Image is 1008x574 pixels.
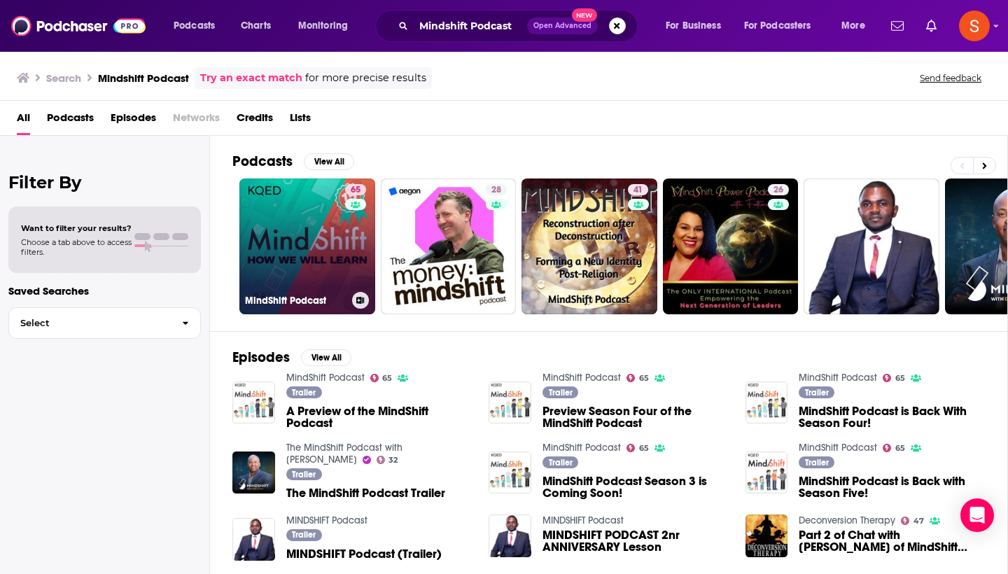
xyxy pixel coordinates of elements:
[527,17,598,34] button: Open AdvancedNew
[288,15,366,37] button: open menu
[883,374,905,382] a: 65
[486,184,507,195] a: 28
[542,372,621,384] a: MindShift Podcast
[290,106,311,135] a: Lists
[542,475,729,499] a: MindShift Podcast Season 3 is Coming Soon!
[377,456,398,464] a: 32
[628,184,648,195] a: 41
[489,514,531,557] a: MINDSHIFT PODCAST 2nr ANNIVERSARY Lesson
[8,172,201,192] h2: Filter By
[292,470,316,479] span: Trailer
[542,514,624,526] a: MINDSHIFT Podcast
[232,518,275,561] img: MINDSHIFT Podcast (Trailer)
[232,349,351,366] a: EpisodesView All
[572,8,597,22] span: New
[286,487,445,499] a: The MindShift Podcast Trailer
[232,451,275,494] img: The MindShift Podcast Trailer
[9,318,171,328] span: Select
[799,514,895,526] a: Deconversion Therapy
[768,184,789,195] a: 26
[489,381,531,424] img: Preview Season Four of the MindShift Podcast
[542,529,729,553] a: MINDSHIFT PODCAST 2nr ANNIVERSARY Lesson
[98,71,189,85] h3: Mindshift Podcast
[8,284,201,297] p: Saved Searches
[200,70,302,86] a: Try an exact match
[17,106,30,135] a: All
[895,445,905,451] span: 65
[11,13,146,39] img: Podchaser - Follow, Share and Rate Podcasts
[489,451,531,494] a: MindShift Podcast Season 3 is Coming Soon!
[883,444,905,452] a: 65
[370,374,393,382] a: 65
[639,375,649,381] span: 65
[304,153,354,170] button: View All
[286,442,402,465] a: The MindShift Podcast with Darrell Evans
[245,295,346,307] h3: MindShift Podcast
[959,10,990,41] button: Show profile menu
[241,16,271,36] span: Charts
[745,514,788,557] a: Part 2 of Chat with Clint of MindShift Podcast
[388,10,651,42] div: Search podcasts, credits, & more...
[841,16,865,36] span: More
[959,10,990,41] span: Logged in as sadie76317
[286,405,472,429] span: A Preview of the MindShift Podcast
[913,518,924,524] span: 47
[920,14,942,38] a: Show notifications dropdown
[232,381,275,424] img: A Preview of the MindShift Podcast
[626,444,649,452] a: 65
[8,307,201,339] button: Select
[164,15,233,37] button: open menu
[286,548,442,560] a: MINDSHIFT Podcast (Trailer)
[901,517,924,525] a: 47
[639,445,649,451] span: 65
[744,16,811,36] span: For Podcasters
[351,183,360,197] span: 65
[345,184,366,195] a: 65
[533,22,591,29] span: Open Advanced
[885,14,909,38] a: Show notifications dropdown
[388,457,398,463] span: 32
[305,70,426,86] span: for more precise results
[666,16,721,36] span: For Business
[832,15,883,37] button: open menu
[799,372,877,384] a: MindShift Podcast
[542,405,729,429] a: Preview Season Four of the MindShift Podcast
[895,375,905,381] span: 65
[960,498,994,532] div: Open Intercom Messenger
[799,529,985,553] a: Part 2 of Chat with Clint of MindShift Podcast
[773,183,783,197] span: 26
[805,458,829,467] span: Trailer
[232,15,279,37] a: Charts
[916,72,986,84] button: Send feedback
[959,10,990,41] img: User Profile
[549,388,573,397] span: Trailer
[549,458,573,467] span: Trailer
[21,223,132,233] span: Want to filter your results?
[633,183,643,197] span: 41
[46,71,81,85] h3: Search
[542,442,621,454] a: MindShift Podcast
[111,106,156,135] a: Episodes
[47,106,94,135] a: Podcasts
[735,15,832,37] button: open menu
[799,529,985,553] span: Part 2 of Chat with [PERSON_NAME] of MindShift Podcast
[174,16,215,36] span: Podcasts
[173,106,220,135] span: Networks
[663,178,799,314] a: 26
[292,531,316,539] span: Trailer
[745,381,788,424] img: MindShift Podcast is Back With Season Four!
[799,405,985,429] a: MindShift Podcast is Back With Season Four!
[21,237,132,257] span: Choose a tab above to access filters.
[232,153,293,170] h2: Podcasts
